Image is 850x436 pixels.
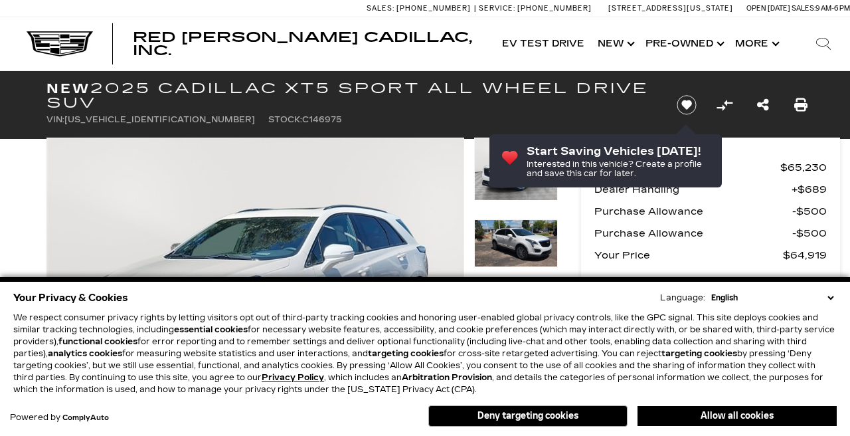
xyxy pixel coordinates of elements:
[608,4,733,13] a: [STREET_ADDRESS][US_STATE]
[46,80,90,96] strong: New
[591,17,639,70] a: New
[637,406,837,426] button: Allow all cookies
[174,325,248,334] strong: essential cookies
[594,180,792,199] span: Dealer Handling
[594,202,827,221] a: Purchase Allowance $500
[594,158,827,177] a: MSRP $65,230
[474,5,595,12] a: Service: [PHONE_NUMBER]
[594,202,792,221] span: Purchase Allowance
[757,96,769,114] a: Share this New 2025 Cadillac XT5 Sport All Wheel Drive SUV
[672,94,701,116] button: Save vehicle
[495,17,591,70] a: EV Test Drive
[728,17,784,70] button: More
[268,115,302,124] span: Stock:
[367,4,394,13] span: Sales:
[368,349,444,358] strong: targeting cookies
[815,4,850,13] span: 9 AM-6 PM
[517,4,592,13] span: [PHONE_NUMBER]
[594,246,827,265] a: Your Price $64,919
[660,294,705,302] div: Language:
[428,405,628,427] button: Deny targeting cookies
[792,180,827,199] span: $689
[594,224,792,243] span: Purchase Allowance
[133,29,472,58] span: Red [PERSON_NAME] Cadillac, Inc.
[594,246,783,265] span: Your Price
[794,96,807,114] a: Print this New 2025 Cadillac XT5 Sport All Wheel Drive SUV
[639,17,728,70] a: Pre-Owned
[792,4,815,13] span: Sales:
[62,414,109,422] a: ComplyAuto
[792,224,827,243] span: $500
[367,5,474,12] a: Sales: [PHONE_NUMBER]
[133,31,482,57] a: Red [PERSON_NAME] Cadillac, Inc.
[479,4,515,13] span: Service:
[48,349,122,358] strong: analytics cookies
[746,4,790,13] span: Open [DATE]
[715,95,734,115] button: Compare vehicle
[708,292,837,304] select: Language Select
[474,138,558,201] img: New 2025 Crystal White Tricoat Cadillac Sport image 1
[46,115,64,124] span: VIN:
[64,115,255,124] span: [US_VEHICLE_IDENTIFICATION_NUMBER]
[594,180,827,199] a: Dealer Handling $689
[302,115,342,124] span: C146975
[661,349,737,358] strong: targeting cookies
[594,224,827,243] a: Purchase Allowance $500
[262,373,324,382] a: Privacy Policy
[58,337,137,346] strong: functional cookies
[13,288,128,307] span: Your Privacy & Cookies
[783,246,827,265] span: $64,919
[780,158,827,177] span: $65,230
[402,373,492,382] strong: Arbitration Provision
[10,413,109,422] div: Powered by
[46,81,654,110] h1: 2025 Cadillac XT5 Sport All Wheel Drive SUV
[27,31,93,56] img: Cadillac Dark Logo with Cadillac White Text
[396,4,471,13] span: [PHONE_NUMBER]
[594,158,780,177] span: MSRP
[474,219,558,267] img: New 2025 Crystal White Tricoat Cadillac Sport image 2
[792,202,827,221] span: $500
[13,312,837,395] p: We respect consumer privacy rights by letting visitors opt out of third-party tracking cookies an...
